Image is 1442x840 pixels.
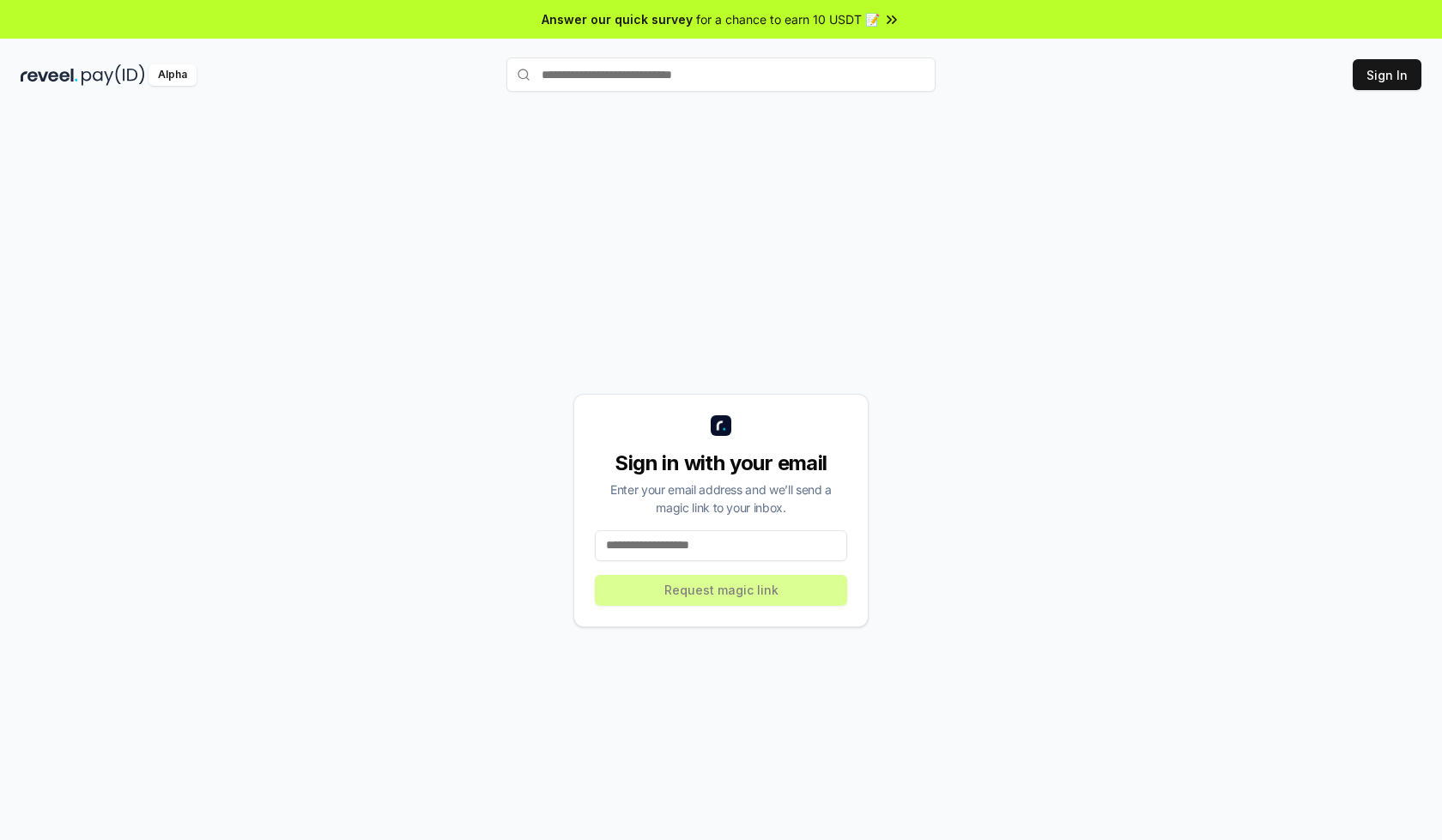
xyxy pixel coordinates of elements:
[21,64,78,86] img: reveel_dark
[711,415,731,436] img: logo_small
[542,10,693,28] span: Answer our quick survey
[1353,59,1421,90] button: Sign In
[82,64,145,86] img: pay_id
[595,480,847,517] div: Enter your email address and we’ll send a magic link to your inbox.
[595,450,847,477] div: Sign in with your email
[696,10,880,28] span: for a chance to earn 10 USDT 📝
[148,64,197,86] div: Alpha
